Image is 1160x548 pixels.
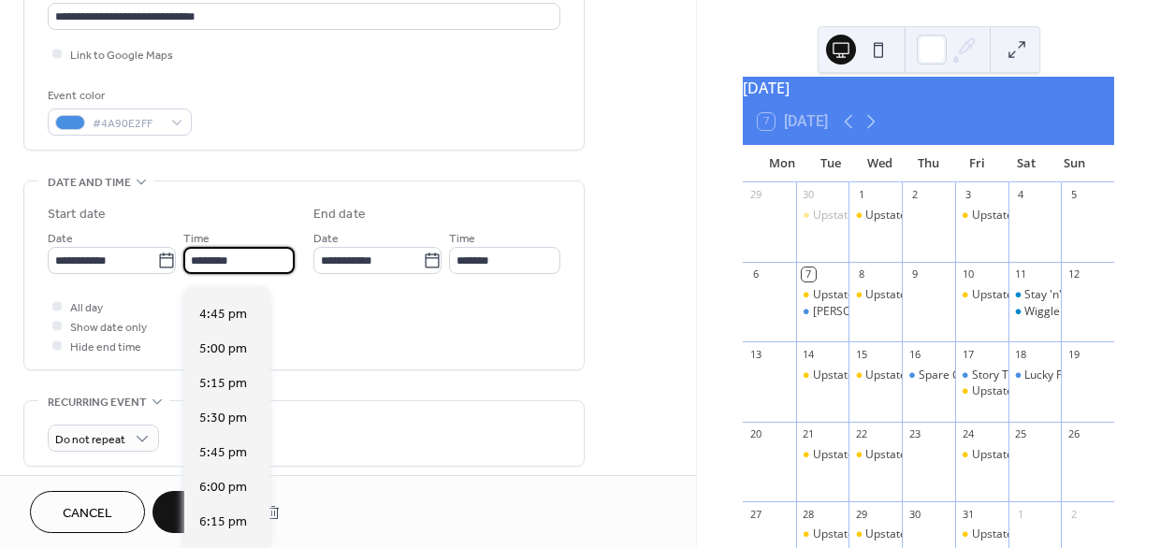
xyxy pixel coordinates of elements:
[907,188,921,202] div: 2
[1066,427,1080,441] div: 26
[48,173,131,193] span: Date and time
[743,77,1114,99] div: [DATE]
[199,304,247,324] span: 4:45 pm
[907,427,921,441] div: 23
[848,368,902,383] div: Upstate NV Fitness Class
[854,507,868,521] div: 29
[796,447,849,463] div: Upstate NV Fitness Class
[1014,267,1028,281] div: 11
[1008,304,1062,320] div: Wiggle Giggle and Learn
[865,368,994,383] div: Upstate NV Fitness Class
[907,347,921,361] div: 16
[813,208,942,224] div: Upstate NV Fitness Class
[972,208,1101,224] div: Upstate NV Fitness Class
[152,491,249,533] button: Save
[854,188,868,202] div: 1
[802,188,816,202] div: 30
[848,526,902,542] div: Upstate NV Fitness Class
[199,373,247,393] span: 5:15 pm
[813,304,1080,320] div: [PERSON_NAME]'s Rhinestone Cowboy Dance Party
[1066,267,1080,281] div: 12
[796,304,849,320] div: David's Rhinestone Cowboy Dance Party
[1066,347,1080,361] div: 19
[1066,507,1080,521] div: 2
[865,208,994,224] div: Upstate NV Fitness Class
[1014,347,1028,361] div: 18
[70,298,103,318] span: All day
[748,267,762,281] div: 6
[1008,368,1062,383] div: Lucky Few Fall Festival
[199,339,247,358] span: 5:00 pm
[955,383,1008,399] div: Upstate NV Fitness Class
[796,208,849,224] div: Upstate NV Fitness Class
[48,205,106,224] div: Start date
[848,287,902,303] div: Upstate NV Fitness Class
[953,145,1002,182] div: Fri
[48,393,147,412] span: Recurring event
[796,287,849,303] div: Upstate NV Fitness Class
[449,229,475,249] span: Time
[961,267,975,281] div: 10
[313,205,366,224] div: End date
[907,507,921,521] div: 30
[806,145,855,182] div: Tue
[813,287,942,303] div: Upstate NV Fitness Class
[848,208,902,224] div: Upstate NV Fitness Class
[70,318,147,338] span: Show date only
[972,526,1101,542] div: Upstate NV Fitness Class
[854,427,868,441] div: 22
[865,526,994,542] div: Upstate NV Fitness Class
[748,188,762,202] div: 29
[796,368,849,383] div: Upstate NV Fitness Class
[199,442,247,462] span: 5:45 pm
[919,368,1047,383] div: Spare Chromies Bowling
[848,447,902,463] div: Upstate NV Fitness Class
[1024,368,1139,383] div: Lucky Few Fall Festival
[1014,507,1028,521] div: 1
[961,427,975,441] div: 24
[748,347,762,361] div: 13
[972,287,1101,303] div: Upstate NV Fitness Class
[30,491,145,533] button: Cancel
[1008,287,1062,303] div: Stay 'n' Play
[855,145,904,182] div: Wed
[802,347,816,361] div: 14
[854,267,868,281] div: 8
[802,427,816,441] div: 21
[854,347,868,361] div: 15
[758,145,806,182] div: Mon
[199,477,247,497] span: 6:00 pm
[70,46,173,65] span: Link to Google Maps
[55,429,125,451] span: Do not repeat
[199,512,247,531] span: 6:15 pm
[813,368,942,383] div: Upstate NV Fitness Class
[48,86,188,106] div: Event color
[865,287,994,303] div: Upstate NV Fitness Class
[904,145,952,182] div: Thu
[1014,188,1028,202] div: 4
[1024,304,1152,320] div: Wiggle Giggle and Learn
[1002,145,1051,182] div: Sat
[748,507,762,521] div: 27
[961,507,975,521] div: 31
[63,504,112,524] span: Cancel
[955,447,1008,463] div: Upstate NV Fitness Class
[70,338,141,357] span: Hide end time
[955,368,1008,383] div: Story Time
[199,408,247,427] span: 5:30 pm
[961,347,975,361] div: 17
[1066,188,1080,202] div: 5
[802,267,816,281] div: 7
[972,368,1028,383] div: Story Time
[972,447,1101,463] div: Upstate NV Fitness Class
[972,383,1101,399] div: Upstate NV Fitness Class
[1051,145,1099,182] div: Sun
[1014,427,1028,441] div: 25
[796,526,849,542] div: Upstate NV Fitness Class
[48,229,73,249] span: Date
[802,507,816,521] div: 28
[955,526,1008,542] div: Upstate NV Fitness Class
[748,427,762,441] div: 20
[955,287,1008,303] div: Upstate NV Fitness Class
